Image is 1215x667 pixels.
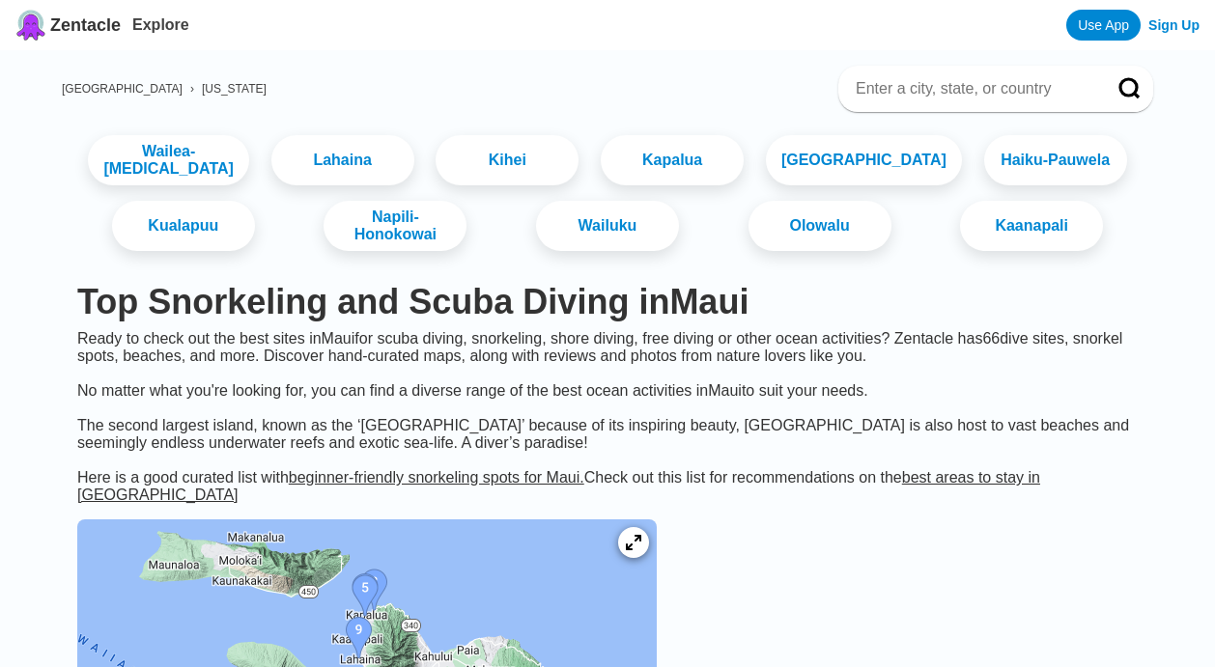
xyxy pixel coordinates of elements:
span: › [190,82,194,96]
a: Kapalua [601,135,744,185]
a: Wailea-[MEDICAL_DATA] [88,135,249,185]
a: Kaanapali [960,201,1103,251]
div: Ready to check out the best sites in Maui for scuba diving, snorkeling, shore diving, free diving... [62,330,1153,417]
a: Kualapuu [112,201,255,251]
span: Zentacle [50,15,121,36]
a: Lahaina [271,135,414,185]
a: Kihei [436,135,579,185]
a: Wailuku [536,201,679,251]
input: Enter a city, state, or country [854,79,1091,98]
a: beginner-friendly snorkeling spots for Maui. [289,469,584,486]
a: [GEOGRAPHIC_DATA] [62,82,183,96]
a: Haiku-Pauwela [984,135,1127,185]
a: Zentacle logoZentacle [15,10,121,41]
a: [GEOGRAPHIC_DATA] [766,135,962,185]
a: [US_STATE] [202,82,267,96]
a: Napili-Honokowai [324,201,466,251]
a: Sign Up [1148,17,1200,33]
h1: Top Snorkeling and Scuba Diving in Maui [77,282,1138,322]
img: Zentacle logo [15,10,46,41]
a: Use App [1066,10,1141,41]
a: Explore [132,16,189,33]
a: best areas to stay in [GEOGRAPHIC_DATA] [77,469,1040,503]
div: The second largest island, known as the ‘[GEOGRAPHIC_DATA]’ because of its inspiring beauty, [GEO... [62,417,1153,504]
a: Olowalu [749,201,891,251]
